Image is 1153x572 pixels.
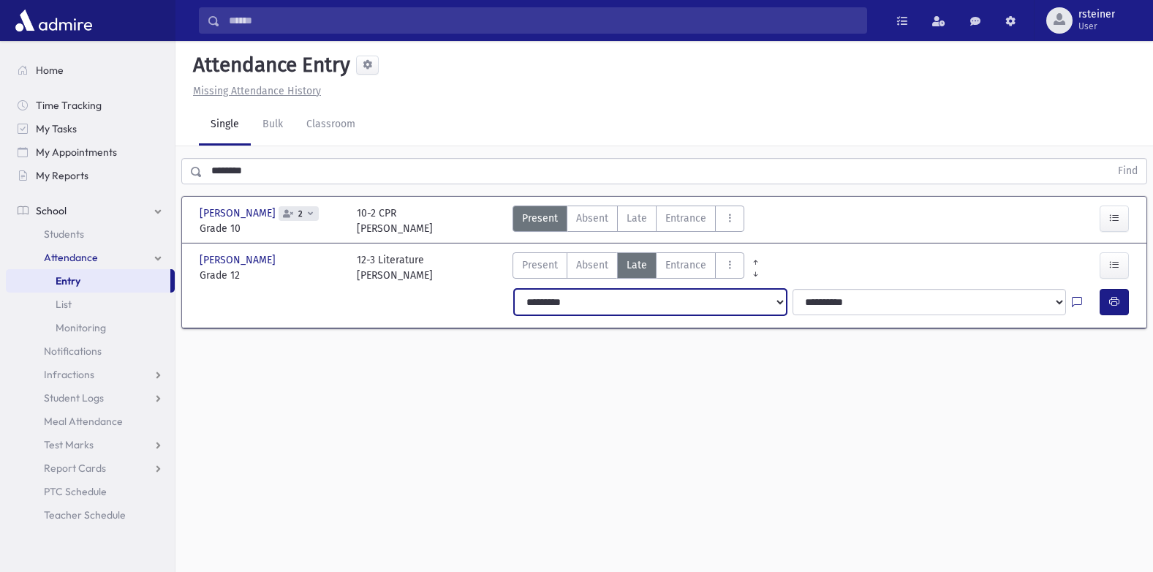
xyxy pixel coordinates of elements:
[6,269,170,293] a: Entry
[6,363,175,386] a: Infractions
[6,480,175,503] a: PTC Schedule
[522,211,558,226] span: Present
[6,503,175,527] a: Teacher Schedule
[44,391,104,404] span: Student Logs
[44,415,123,428] span: Meal Attendance
[12,6,96,35] img: AdmirePro
[200,206,279,221] span: [PERSON_NAME]
[576,211,608,226] span: Absent
[187,53,350,78] h5: Attendance Entry
[6,433,175,456] a: Test Marks
[36,204,67,217] span: School
[576,257,608,273] span: Absent
[44,485,107,498] span: PTC Schedule
[44,508,126,522] span: Teacher Schedule
[200,221,342,236] span: Grade 10
[36,64,64,77] span: Home
[44,438,94,451] span: Test Marks
[6,59,175,82] a: Home
[44,368,94,381] span: Infractions
[357,252,433,283] div: 12-3 Literature [PERSON_NAME]
[6,94,175,117] a: Time Tracking
[6,456,175,480] a: Report Cards
[357,206,433,236] div: 10-2 CPR [PERSON_NAME]
[220,7,866,34] input: Search
[56,274,80,287] span: Entry
[187,85,321,97] a: Missing Attendance History
[513,206,744,236] div: AttTypes
[6,164,175,187] a: My Reports
[1109,159,1146,184] button: Find
[44,251,98,264] span: Attendance
[627,211,647,226] span: Late
[6,386,175,410] a: Student Logs
[6,316,175,339] a: Monitoring
[44,462,106,475] span: Report Cards
[1078,20,1115,32] span: User
[56,298,72,311] span: List
[665,257,706,273] span: Entrance
[627,257,647,273] span: Late
[6,222,175,246] a: Students
[665,211,706,226] span: Entrance
[193,85,321,97] u: Missing Attendance History
[6,117,175,140] a: My Tasks
[251,105,295,146] a: Bulk
[44,227,84,241] span: Students
[44,345,102,358] span: Notifications
[200,268,342,283] span: Grade 12
[200,252,279,268] span: [PERSON_NAME]
[6,246,175,269] a: Attendance
[6,293,175,316] a: List
[36,169,88,182] span: My Reports
[6,339,175,363] a: Notifications
[199,105,251,146] a: Single
[6,199,175,222] a: School
[6,410,175,433] a: Meal Attendance
[522,257,558,273] span: Present
[36,122,77,135] span: My Tasks
[1078,9,1115,20] span: rsteiner
[513,252,744,283] div: AttTypes
[295,209,306,219] span: 2
[36,146,117,159] span: My Appointments
[56,321,106,334] span: Monitoring
[36,99,102,112] span: Time Tracking
[6,140,175,164] a: My Appointments
[295,105,367,146] a: Classroom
